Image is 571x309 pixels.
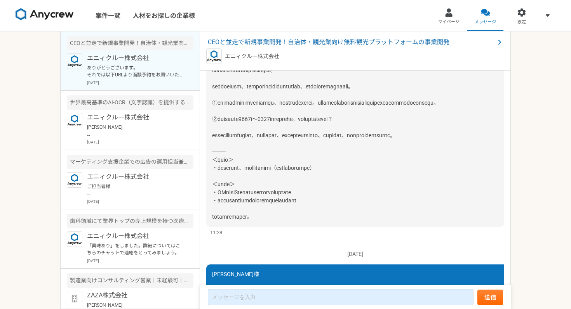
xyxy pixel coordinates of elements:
[67,291,82,306] img: default_org_logo-42cde973f59100197ec2c8e796e4974ac8490bb5b08a0eb061ff975e4574aa76.png
[87,113,183,122] p: エニィクルー株式会社
[517,19,526,25] span: 設定
[67,273,193,288] div: 製造業向けコンサルティング営業｜未経験可｜法人営業としてキャリアアップしたい方
[16,8,74,21] img: 8DqYSo04kwAAAAASUVORK5CYII=
[87,64,183,78] p: ありがとうございます。 それでは以下URLより面談予約をお願いいたします。 [URL][DOMAIN_NAME][PERSON_NAME]
[87,199,193,204] p: [DATE]
[87,54,183,63] p: エニィクルー株式会社
[67,214,193,228] div: 歯科領域にて業界トップの売上規模を持つ医療法人 マーケティングアドバイザー
[206,250,504,258] p: [DATE]
[67,36,193,50] div: CEOと並走で新規事業開発！自治体・観光業向け無料観光プラットフォームの事業開発
[67,54,82,69] img: logo_text_blue_01.png
[67,95,193,110] div: 世界最高基準のAI-OCR（文字認識）を提供するメガベンチャー パートナー営業
[87,124,183,138] p: [PERSON_NAME] お世話になります。 [PERSON_NAME]と申します。 ご連絡をありがとうございます。 稼働時間に関しましては、最大で32時間/週の稼働が可能ですがいかがでしょう...
[87,183,183,197] p: ご担当者様 お世話になります。[PERSON_NAME]と[PERSON_NAME]。 このたびは貴社の「広告の運用担当兼フロント営業」の求人を拝見し、ぜひ応募させていただきたくご連絡いたしまし...
[87,291,183,300] p: ZAZA株式会社
[225,52,279,60] p: エニィクルー株式会社
[67,172,82,188] img: logo_text_blue_01.png
[87,80,193,86] p: [DATE]
[87,242,183,256] p: 「興味あり」をしました。詳細についてはこちらのチャットで連絡をとってみましょう。
[67,113,82,128] img: logo_text_blue_01.png
[438,19,460,25] span: マイページ
[67,155,193,169] div: マーケティング支援企業での広告の運用担当兼フロント営業
[475,19,496,25] span: メッセージ
[210,229,222,236] span: 11:28
[87,231,183,241] p: エニィクルー株式会社
[87,139,193,145] p: [DATE]
[208,38,495,47] span: CEOと並走で新規事業開発！自治体・観光業向け無料観光プラットフォームの事業開発
[87,258,193,264] p: [DATE]
[212,43,439,220] span: lor Ipsumdolorsitam。 consecteturadipiscingeli。 seddoeiusm、temporincididuntutlab、etdoloremagnaali。...
[477,290,503,305] button: 送信
[206,48,222,64] img: logo_text_blue_01.png
[67,231,82,247] img: logo_text_blue_01.png
[87,172,183,181] p: エニィクルー株式会社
